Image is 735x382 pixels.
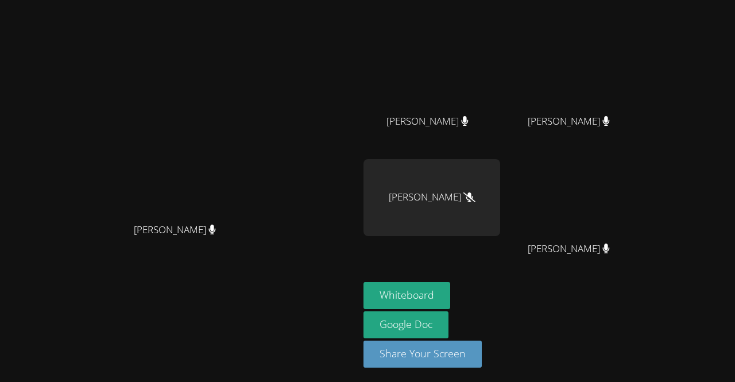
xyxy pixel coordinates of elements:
[363,282,450,309] button: Whiteboard
[134,222,216,238] span: [PERSON_NAME]
[363,341,482,368] button: Share Your Screen
[363,159,500,236] div: [PERSON_NAME]
[386,113,469,130] span: [PERSON_NAME]
[528,241,610,257] span: [PERSON_NAME]
[528,113,610,130] span: [PERSON_NAME]
[363,311,448,338] a: Google Doc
